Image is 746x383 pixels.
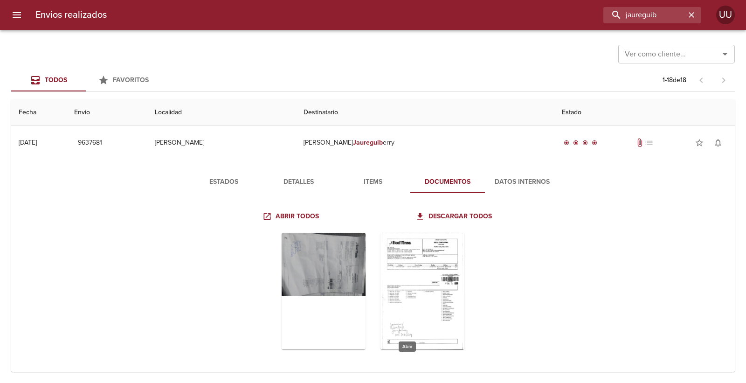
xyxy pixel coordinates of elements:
[353,139,383,146] em: Jaureguib
[45,76,67,84] span: Todos
[261,208,323,225] a: Abrir todos
[690,75,712,84] span: Pagina anterior
[718,48,732,61] button: Abrir
[644,138,654,147] span: No tiene pedido asociado
[380,233,464,349] div: Arir imagen
[192,176,256,188] span: Estados
[603,7,685,23] input: buscar
[690,133,709,152] button: Agregar a favoritos
[663,76,686,85] p: 1 - 18 de 18
[582,140,588,146] span: radio_button_checked
[296,99,554,126] th: Destinatario
[695,138,704,147] span: star_border
[716,6,735,24] div: UU
[113,76,149,84] span: Favoritos
[11,99,67,126] th: Fecha
[186,171,559,193] div: Tabs detalle de guia
[716,6,735,24] div: Abrir información de usuario
[562,138,599,147] div: Entregado
[67,99,148,126] th: Envio
[147,99,296,126] th: Localidad
[74,134,106,152] button: 9637681
[264,211,319,223] span: Abrir todos
[417,211,492,223] span: Descargar todos
[416,176,479,188] span: Documentos
[282,233,366,349] div: Arir imagen
[709,133,727,152] button: Activar notificaciones
[712,69,735,91] span: Pagina siguiente
[414,208,496,225] a: Descargar todos
[554,99,735,126] th: Estado
[573,140,579,146] span: radio_button_checked
[147,126,296,160] td: [PERSON_NAME]
[341,176,405,188] span: Items
[564,140,569,146] span: radio_button_checked
[267,176,330,188] span: Detalles
[11,69,160,91] div: Tabs Envios
[6,4,28,26] button: menu
[592,140,597,146] span: radio_button_checked
[296,126,554,160] td: [PERSON_NAME] erry
[19,139,37,146] div: [DATE]
[78,137,102,149] span: 9637681
[490,176,554,188] span: Datos Internos
[35,7,107,22] h6: Envios realizados
[713,138,723,147] span: notifications_none
[635,138,644,147] span: Tiene documentos adjuntos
